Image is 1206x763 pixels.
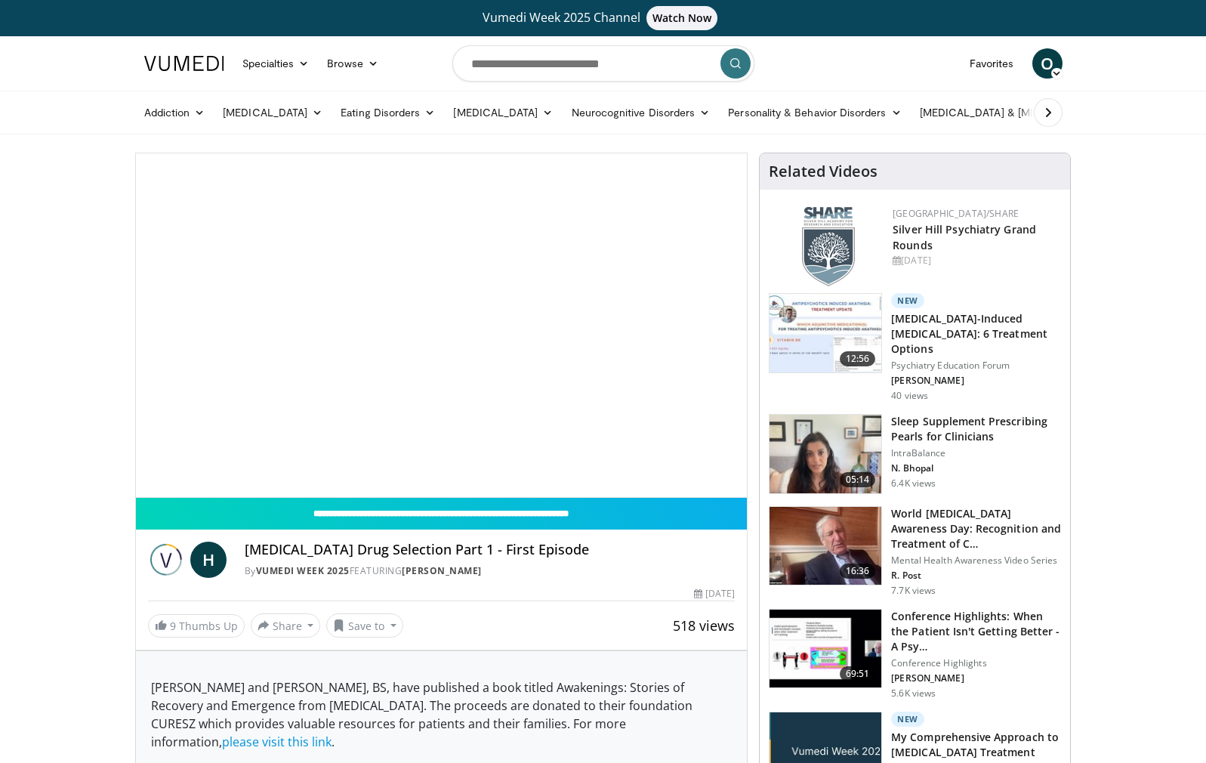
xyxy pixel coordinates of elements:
button: Share [251,613,321,638]
a: Personality & Behavior Disorders [719,97,910,128]
a: [PERSON_NAME] [402,564,482,577]
span: 05:14 [840,472,876,487]
img: acc69c91-7912-4bad-b845-5f898388c7b9.150x105_q85_crop-smart_upscale.jpg [770,294,881,372]
a: Addiction [135,97,214,128]
a: 9 Thumbs Up [148,614,245,638]
a: please visit this link [222,734,332,750]
p: [PERSON_NAME] [891,672,1061,684]
span: 16:36 [840,564,876,579]
h4: Related Videos [769,162,878,181]
div: [DATE] [694,587,735,601]
p: New [891,293,924,308]
h4: [MEDICAL_DATA] Drug Selection Part 1 - First Episode [245,542,736,558]
p: 40 views [891,390,928,402]
img: Vumedi Week 2025 [148,542,184,578]
a: [MEDICAL_DATA] [214,97,332,128]
a: 12:56 New [MEDICAL_DATA]-Induced [MEDICAL_DATA]: 6 Treatment Options Psychiatry Education Forum [... [769,293,1061,402]
a: [GEOGRAPHIC_DATA]/SHARE [893,207,1019,220]
p: [PERSON_NAME] [891,375,1061,387]
img: 4362ec9e-0993-4580-bfd4-8e18d57e1d49.150x105_q85_crop-smart_upscale.jpg [770,610,881,688]
a: [MEDICAL_DATA] [444,97,562,128]
span: 518 views [673,616,735,635]
div: [DATE] [893,254,1058,267]
p: 7.7K views [891,585,936,597]
span: 9 [170,619,176,633]
p: 6.4K views [891,477,936,490]
input: Search topics, interventions [452,45,754,82]
p: [PERSON_NAME] and [PERSON_NAME], BS, have published a book titled Awakenings: Stories of Recovery... [151,678,733,751]
p: N. Bhopal [891,462,1061,474]
a: Specialties [233,48,319,79]
button: Save to [326,613,403,638]
a: O [1032,48,1063,79]
a: Vumedi Week 2025 ChannelWatch Now [147,6,1060,30]
img: 38bb175e-6d6c-4ece-ba99-644c925e62de.150x105_q85_crop-smart_upscale.jpg [770,415,881,493]
p: Psychiatry Education Forum [891,360,1061,372]
a: Vumedi Week 2025 [256,564,350,577]
p: New [891,712,924,727]
h3: World [MEDICAL_DATA] Awareness Day: Recognition and Treatment of C… [891,506,1061,551]
span: 12:56 [840,351,876,366]
h3: Sleep Supplement Prescribing Pearls for Clinicians [891,414,1061,444]
a: [MEDICAL_DATA] & [MEDICAL_DATA] [911,97,1127,128]
h3: Conference Highlights: When the Patient Isn't Getting Better - A Psy… [891,609,1061,654]
span: Watch Now [646,6,718,30]
p: R. Post [891,570,1061,582]
h3: [MEDICAL_DATA]-Induced [MEDICAL_DATA]: 6 Treatment Options [891,311,1061,357]
p: Conference Highlights [891,657,1061,669]
p: IntraBalance [891,447,1061,459]
video-js: Video Player [136,153,748,498]
a: Browse [318,48,387,79]
h3: My Comprehensive Approach to [MEDICAL_DATA] Treatment [891,730,1061,760]
a: 69:51 Conference Highlights: When the Patient Isn't Getting Better - A Psy… Conference Highlights... [769,609,1061,700]
a: H [190,542,227,578]
div: By FEATURING [245,564,736,578]
span: 69:51 [840,666,876,681]
p: Mental Health Awareness Video Series [891,554,1061,567]
img: dad9b3bb-f8af-4dab-abc0-c3e0a61b252e.150x105_q85_crop-smart_upscale.jpg [770,507,881,585]
a: 16:36 World [MEDICAL_DATA] Awareness Day: Recognition and Treatment of C… Mental Health Awareness... [769,506,1061,597]
img: VuMedi Logo [144,56,224,71]
a: Neurocognitive Disorders [563,97,720,128]
img: f8aaeb6d-318f-4fcf-bd1d-54ce21f29e87.png.150x105_q85_autocrop_double_scale_upscale_version-0.2.png [802,207,855,286]
a: Eating Disorders [332,97,444,128]
a: Favorites [961,48,1023,79]
p: 5.6K views [891,687,936,700]
a: Silver Hill Psychiatry Grand Rounds [893,222,1036,252]
a: 05:14 Sleep Supplement Prescribing Pearls for Clinicians IntraBalance N. Bhopal 6.4K views [769,414,1061,494]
